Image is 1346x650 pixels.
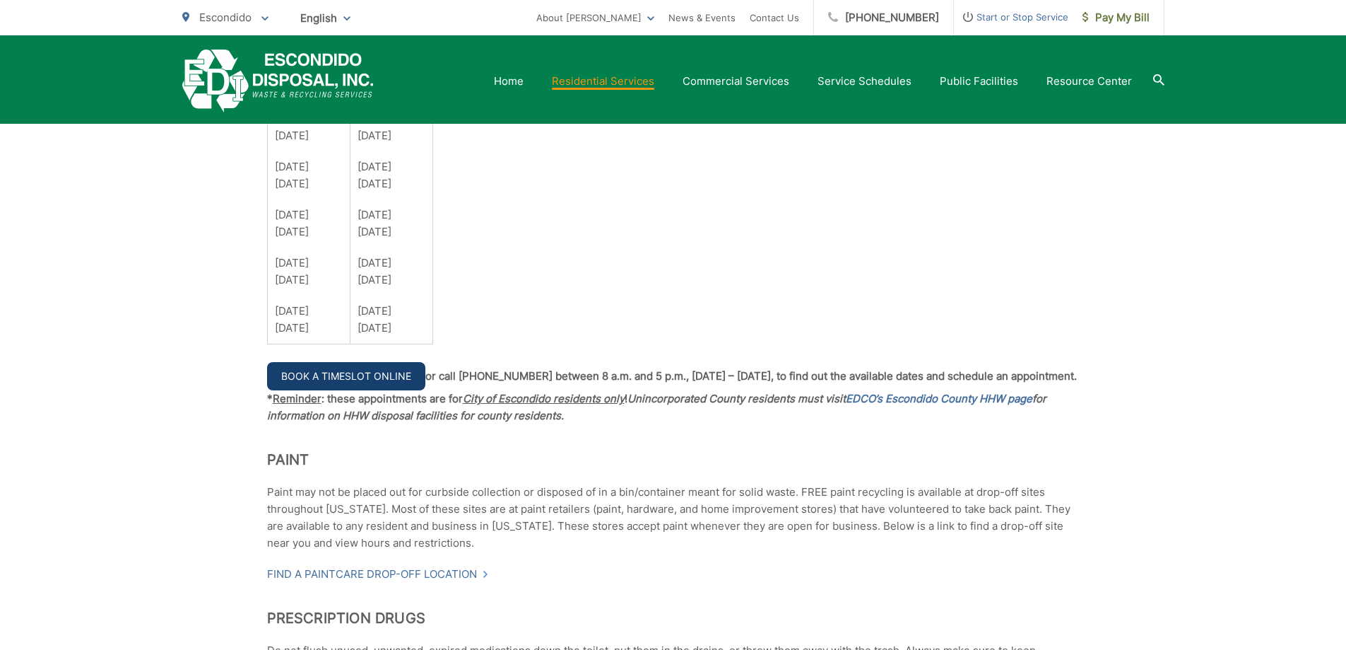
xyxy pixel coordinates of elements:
p: [DATE] [DATE] [358,207,425,240]
strong: or call [PHONE_NUMBER] between 8 a.m. and 5 p.m., [DATE] – [DATE], to find out the available date... [425,369,1077,383]
a: Contact Us [750,9,799,26]
h2: Prescription Drugs [267,610,1080,627]
em: City of Escondido residents only [463,392,625,405]
a: EDCO’s Escondido County HHW page [846,390,1032,407]
a: Resource Center [1046,73,1132,90]
td: [DATE] [DATE][DATE] [DATE] [350,86,432,344]
a: Residential Services [552,73,654,90]
strong: * : these appointments are for ! [267,392,1046,422]
a: EDCD logo. Return to the homepage. [182,50,374,112]
p: [DATE] [DATE] [358,303,425,337]
a: Home [494,73,524,90]
a: Public Facilities [940,73,1018,90]
h2: Paint [267,451,1080,468]
span: Pay My Bill [1082,9,1150,26]
p: [DATE] [DATE] [275,255,343,289]
p: [DATE] [DATE] [358,158,425,192]
p: Paint may not be placed out for curbside collection or disposed of in a bin/container meant for s... [267,484,1080,552]
span: Reminder [273,392,321,405]
a: Commercial Services [683,73,789,90]
td: [DATE] [DATE][DATE] [DATE] [267,86,350,344]
p: [DATE] [DATE] [275,158,343,192]
a: Book a Timeslot Online [267,362,425,390]
a: Service Schedules [817,73,911,90]
p: [DATE] [DATE] [275,303,343,337]
span: English [290,6,361,30]
p: [DATE] [DATE] [358,255,425,289]
span: Escondido [199,11,252,24]
a: About [PERSON_NAME] [536,9,654,26]
a: News & Events [668,9,736,26]
p: [DATE] [DATE] [275,207,343,240]
em: Unincorporated County residents must visit for information on HHW disposal facilities for county ... [267,392,1046,422]
a: Find a PaintCare drop-off location [267,566,489,583]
